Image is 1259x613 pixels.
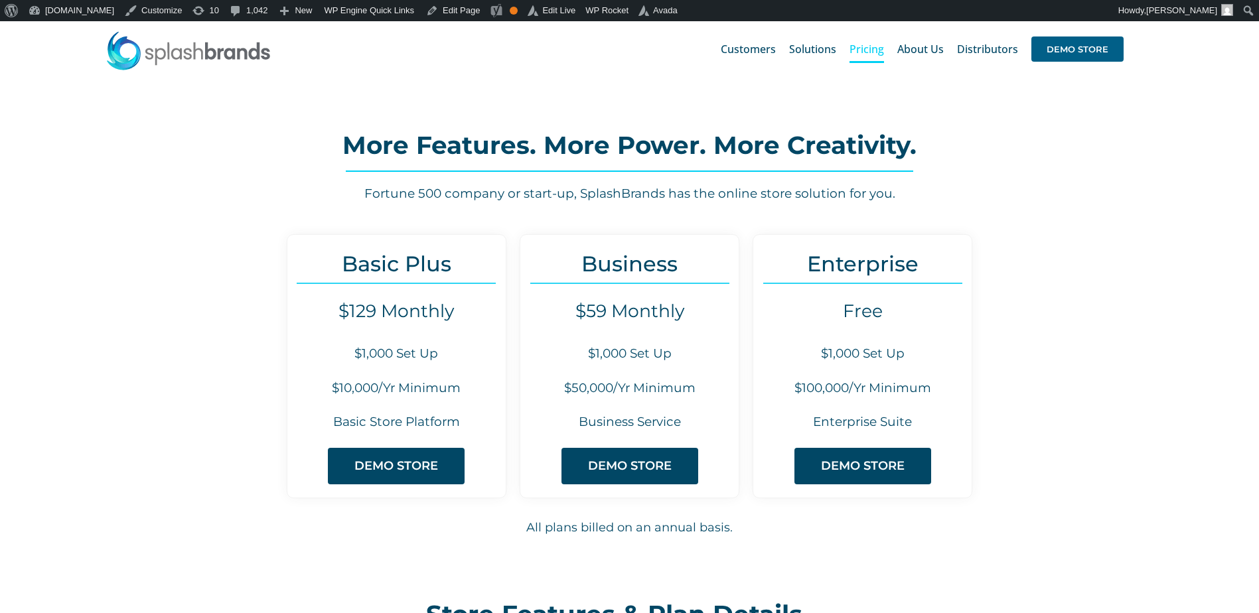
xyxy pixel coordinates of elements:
span: DEMO STORE [1031,36,1124,62]
h3: Business [520,251,739,276]
span: Customers [721,44,776,54]
span: DEMO STORE [821,459,905,473]
span: Solutions [789,44,836,54]
span: Pricing [850,44,884,54]
span: DEMO STORE [588,459,672,473]
h4: $59 Monthly [520,301,739,322]
a: DEMO STORE [1031,28,1124,70]
span: Distributors [957,44,1018,54]
h6: $1,000 Set Up [753,345,972,363]
h3: Basic Plus [287,251,506,276]
a: Distributors [957,28,1018,70]
h4: Free [753,301,972,322]
h6: $10,000/Yr Minimum [287,379,506,397]
span: DEMO STORE [354,459,438,473]
h6: $50,000/Yr Minimum [520,379,739,397]
img: SplashBrands.com Logo [106,31,271,70]
h4: $129 Monthly [287,301,506,322]
h6: Enterprise Suite [753,413,972,431]
h6: $1,000 Set Up [520,345,739,363]
a: Customers [721,28,776,70]
span: [PERSON_NAME] [1146,5,1217,15]
a: DEMO STORE [328,448,465,484]
h6: $100,000/Yr Minimum [753,379,972,397]
a: DEMO STORE [794,448,931,484]
a: DEMO STORE [561,448,698,484]
h6: Business Service [520,413,739,431]
h6: Fortune 500 company or start-up, SplashBrands has the online store solution for you. [165,185,1094,203]
nav: Main Menu [721,28,1124,70]
span: About Us [897,44,944,54]
h2: More Features. More Power. More Creativity. [165,132,1094,159]
h6: Basic Store Platform [287,413,506,431]
a: Pricing [850,28,884,70]
h6: $1,000 Set Up [287,345,506,363]
h6: All plans billed on an annual basis. [165,519,1094,537]
h3: Enterprise [753,251,972,276]
div: OK [510,7,518,15]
